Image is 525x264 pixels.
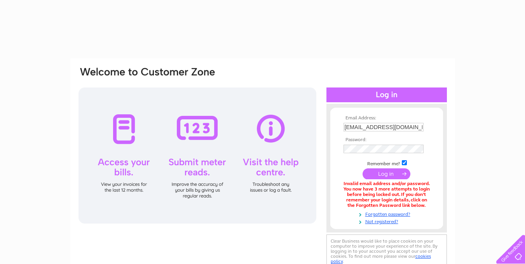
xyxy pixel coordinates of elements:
[342,137,432,143] th: Password:
[344,217,432,225] a: Not registered?
[342,159,432,167] td: Remember me?
[344,210,432,217] a: Forgotten password?
[363,168,410,179] input: Submit
[342,115,432,121] th: Email Address:
[344,181,430,208] div: Invalid email address and/or password. You now have 3 more attempts to login before being locked ...
[331,254,431,264] a: cookies policy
